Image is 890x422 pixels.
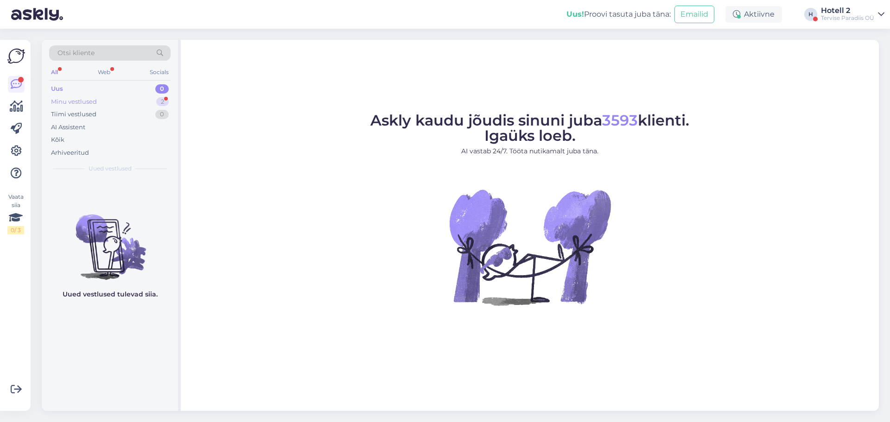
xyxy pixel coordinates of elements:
[821,7,884,22] a: Hotell 2Tervise Paradiis OÜ
[446,164,613,330] img: No Chat active
[370,111,689,145] span: Askly kaudu jõudis sinuni juba klienti. Igaüks loeb.
[155,110,169,119] div: 0
[821,14,874,22] div: Tervise Paradiis OÜ
[57,48,95,58] span: Otsi kliente
[51,110,96,119] div: Tiimi vestlused
[148,66,171,78] div: Socials
[89,164,132,173] span: Uued vestlused
[49,66,60,78] div: All
[602,111,638,129] span: 3593
[566,10,584,19] b: Uus!
[51,148,89,157] div: Arhiveeritud
[51,97,97,107] div: Minu vestlused
[155,84,169,94] div: 0
[821,7,874,14] div: Hotell 2
[566,9,671,20] div: Proovi tasuta juba täna:
[7,47,25,65] img: Askly Logo
[370,146,689,156] p: AI vastab 24/7. Tööta nutikamalt juba täna.
[7,193,24,234] div: Vaata siia
[725,6,782,23] div: Aktiivne
[51,84,63,94] div: Uus
[42,198,178,281] img: No chats
[156,97,169,107] div: 2
[674,6,714,23] button: Emailid
[96,66,112,78] div: Web
[51,135,64,145] div: Kõik
[7,226,24,234] div: 0 / 3
[804,8,817,21] div: H
[51,123,85,132] div: AI Assistent
[63,290,158,299] p: Uued vestlused tulevad siia.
